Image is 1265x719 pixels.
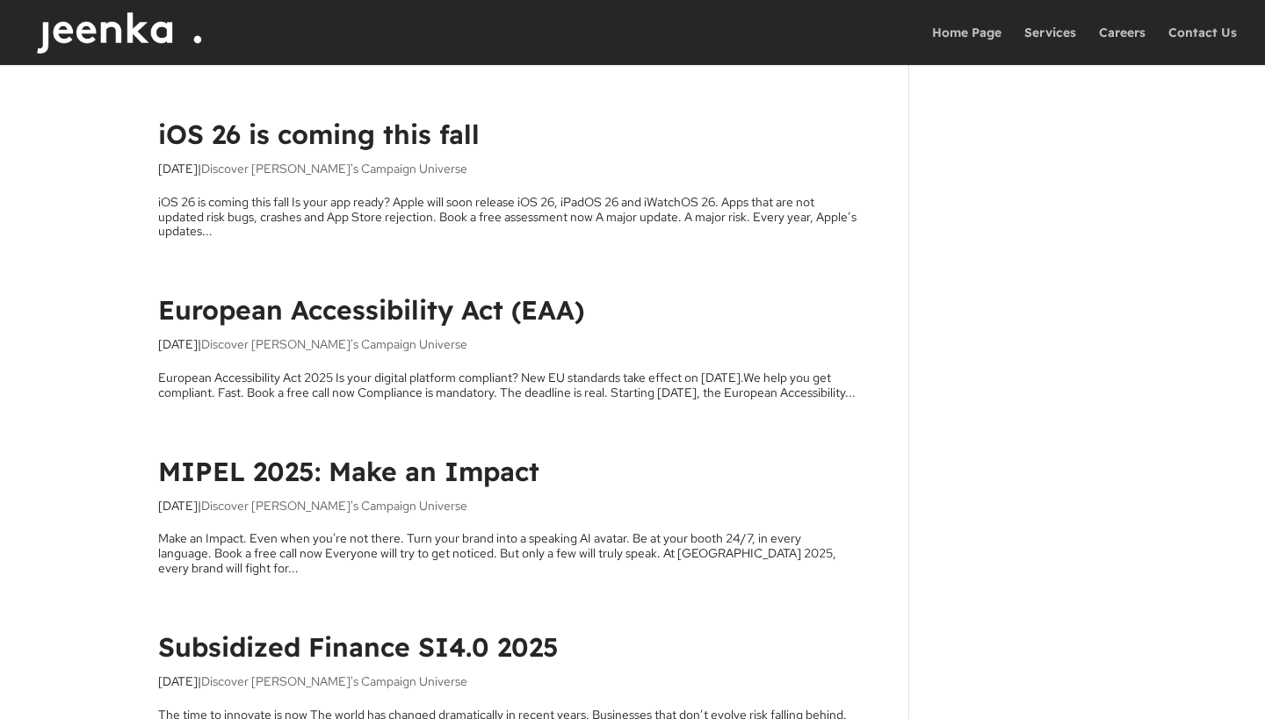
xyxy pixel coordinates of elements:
a: Discover [PERSON_NAME]'s Campaign Universe [201,161,467,176]
a: iOS 26 is coming this fall [158,118,480,151]
article: European Accessibility Act 2025 Is your digital platform compliant? New EU standards take effect ... [158,291,857,399]
p: | [158,162,857,190]
article: Make an Impact. Even when you're not there. Turn your brand into a speaking AI avatar. Be at your... [158,453,857,576]
a: Contact Us [1168,26,1237,65]
a: Discover [PERSON_NAME]'s Campaign Universe [201,336,467,352]
span: [DATE] [158,673,198,689]
a: Careers [1099,26,1146,65]
p: | [158,674,857,702]
a: Discover [PERSON_NAME]'s Campaign Universe [201,498,467,514]
a: Services [1024,26,1076,65]
a: Discover [PERSON_NAME]'s Campaign Universe [201,673,467,689]
a: Subsidized Finance SI4.0 2025 [158,630,559,664]
span: [DATE] [158,336,198,352]
article: iOS 26 is coming this fall Is your app ready? Apple will soon release iOS 26, iPadOS 26 and iWatc... [158,116,857,239]
p: | [158,337,857,365]
a: European Accessibility Act (EAA) [158,293,584,327]
a: MIPEL 2025: Make an Impact [158,455,539,488]
span: [DATE] [158,161,198,176]
span: [DATE] [158,498,198,514]
a: Home Page [932,26,1001,65]
p: | [158,499,857,527]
